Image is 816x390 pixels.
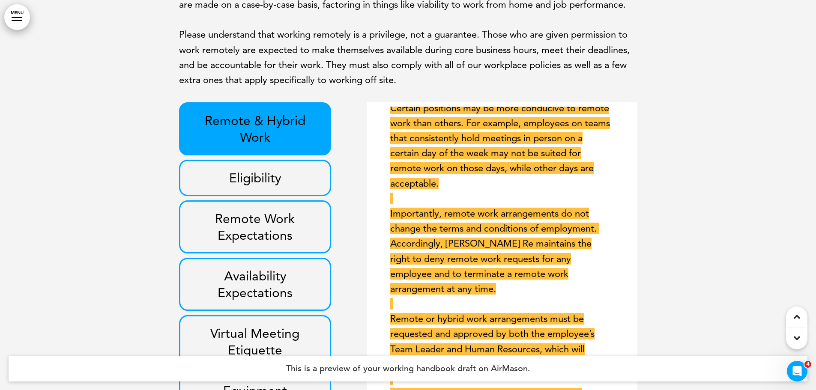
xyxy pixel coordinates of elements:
[804,361,811,368] span: 4
[390,102,610,189] span: Certain positions may be more conducive to remote work than others. For example, employees on tea...
[4,4,30,30] a: MENU
[189,325,322,358] h3: Virtual Meeting Etiquette
[189,210,322,244] h3: Remote Work Expectations
[787,361,807,381] iframe: Intercom live chat
[390,208,599,295] span: Importantly, remote work arrangements do not change the terms and conditions of employment. Accor...
[189,170,322,186] h3: Eligibility
[390,313,595,370] span: Remote or hybrid work arrangements must be requested and approved by both the employee’s Team Lea...
[189,268,322,301] h3: Availability Expectations
[9,356,807,381] h4: This is a preview of your working handbook draft on AirMason.
[179,27,637,87] p: Please understand that working remotely is a privilege, not a guarantee. Those who are given perm...
[189,112,322,146] h3: Remote & Hybrid Work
